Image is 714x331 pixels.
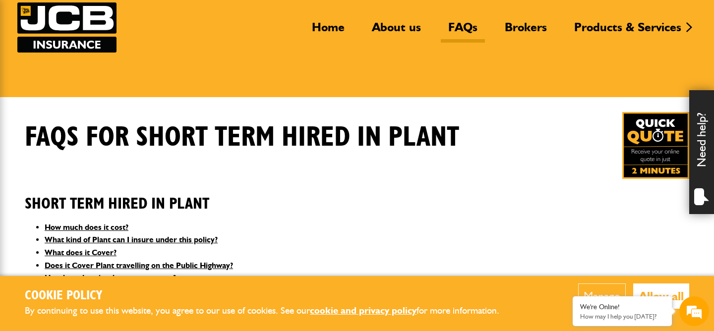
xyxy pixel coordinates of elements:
[25,303,516,319] p: By continuing to use this website, you agree to our use of cookies. See our for more information.
[689,90,714,214] div: Need help?
[25,288,516,304] h2: Cookie Policy
[497,20,554,43] a: Brokers
[580,303,664,311] div: We're Online!
[45,235,218,244] a: What kind of Plant can I insure under this policy?
[633,283,689,309] button: Allow all
[45,261,233,270] a: Does it Cover Plant travelling on the Public Highway?
[310,305,416,316] a: cookie and privacy policy
[622,112,689,179] a: Get your insurance quote in just 2-minutes
[580,313,664,320] p: How may I help you today?
[45,248,117,257] a: What does it Cover?
[441,20,485,43] a: FAQs
[25,121,459,154] h1: FAQS for Short Term Hired In Plant
[45,273,176,282] a: How long does it take to get a quote?
[567,20,689,43] a: Products & Services
[17,2,117,53] img: JCB Insurance Services logo
[364,20,428,43] a: About us
[578,283,626,309] button: Manage
[17,2,117,53] a: JCB Insurance Services
[25,179,689,213] h2: Short Term Hired In Plant
[45,222,128,232] a: How much does it cost?
[622,112,689,179] img: Quick Quote
[304,20,352,43] a: Home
